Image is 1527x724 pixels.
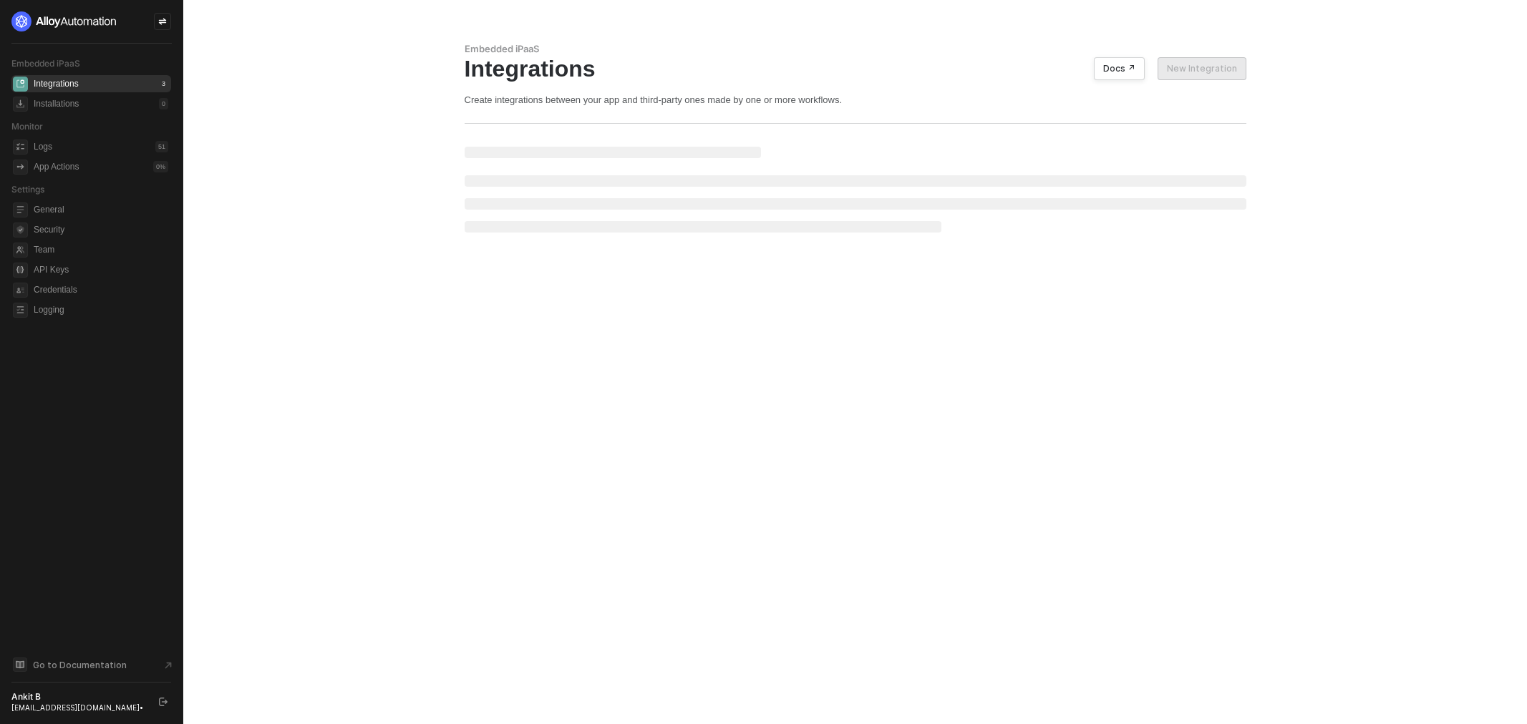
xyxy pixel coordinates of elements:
[13,160,28,175] span: icon-app-actions
[34,281,168,298] span: Credentials
[13,140,28,155] span: icon-logs
[11,656,172,673] a: Knowledge Base
[158,17,167,26] span: icon-swap
[34,301,168,318] span: Logging
[465,43,1246,55] div: Embedded iPaaS
[11,121,43,132] span: Monitor
[34,201,168,218] span: General
[34,261,168,278] span: API Keys
[13,222,28,238] span: security
[155,141,168,152] div: 51
[1103,63,1135,74] div: Docs ↗
[11,184,44,195] span: Settings
[11,58,80,69] span: Embedded iPaaS
[11,703,146,713] div: [EMAIL_ADDRESS][DOMAIN_NAME] •
[11,11,171,31] a: logo
[13,657,27,672] span: documentation
[159,98,168,109] div: 0
[34,241,168,258] span: Team
[159,698,168,706] span: logout
[34,141,52,153] div: Logs
[13,283,28,298] span: credentials
[34,78,79,90] div: Integrations
[153,161,168,172] div: 0 %
[13,202,28,217] span: general
[34,98,79,110] div: Installations
[11,691,146,703] div: Ankit B
[34,221,168,238] span: Security
[1158,57,1246,80] button: New Integration
[11,11,117,31] img: logo
[34,161,79,173] div: App Actions
[161,658,175,672] span: document-arrow
[159,78,168,89] div: 3
[465,94,1246,106] div: Create integrations between your app and third-party ones made by one or more workflows.
[13,263,28,278] span: api-key
[13,303,28,318] span: logging
[465,55,1246,82] div: Integrations
[13,97,28,112] span: installations
[1094,57,1145,80] button: Docs ↗
[13,243,28,258] span: team
[13,77,28,92] span: integrations
[33,659,127,671] span: Go to Documentation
